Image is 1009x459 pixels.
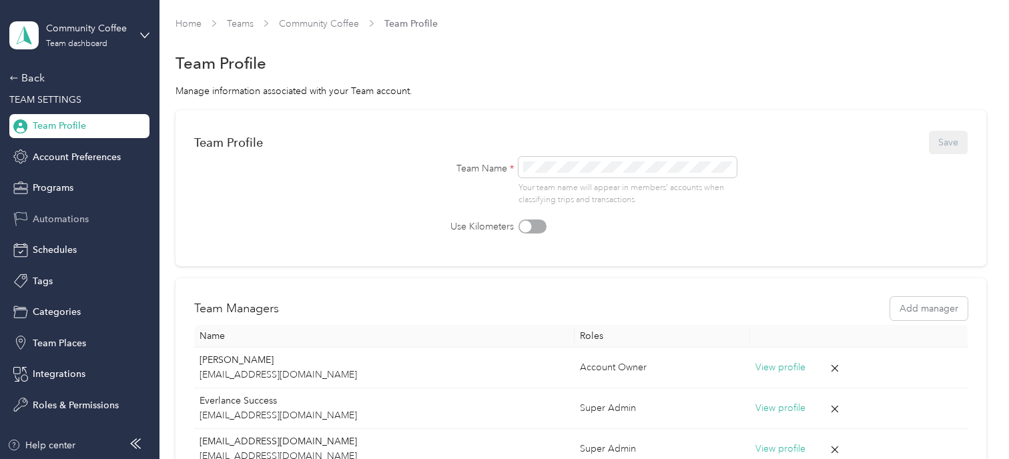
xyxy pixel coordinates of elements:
p: [EMAIL_ADDRESS][DOMAIN_NAME] [200,434,569,449]
div: Back [9,70,143,86]
div: Super Admin [580,442,744,456]
p: Everlance Success [200,394,569,408]
p: [PERSON_NAME] [200,353,569,368]
span: Tags [33,274,53,288]
span: Team Profile [384,17,438,31]
span: Integrations [33,367,85,381]
span: Schedules [33,243,77,257]
button: View profile [755,401,805,416]
p: Your team name will appear in members’ accounts when classifying trips and transactions. [519,182,737,205]
iframe: Everlance-gr Chat Button Frame [934,384,1009,459]
div: Super Admin [580,401,744,416]
span: Programs [33,181,73,195]
div: Team Profile [194,135,263,149]
label: Use Kilometers [394,219,514,234]
div: Team dashboard [46,40,107,48]
span: Team Places [33,336,86,350]
p: [EMAIL_ADDRESS][DOMAIN_NAME] [200,368,569,382]
h1: Team Profile [176,56,266,70]
a: Community Coffee [279,18,359,29]
p: [EMAIL_ADDRESS][DOMAIN_NAME] [200,408,569,423]
span: Account Preferences [33,150,121,164]
th: Name [194,325,575,348]
label: Team Name [394,161,514,175]
button: Help center [7,438,75,452]
button: View profile [755,442,805,456]
span: Roles & Permissions [33,398,119,412]
a: Home [176,18,202,29]
div: Account Owner [580,360,744,375]
button: Add manager [890,297,968,320]
span: Categories [33,305,81,319]
a: Teams [227,18,254,29]
div: Community Coffee [46,21,129,35]
th: Roles [575,325,749,348]
div: Manage information associated with your Team account. [176,84,986,98]
span: Automations [33,212,89,226]
h2: Team Managers [194,300,279,318]
span: TEAM SETTINGS [9,94,81,105]
span: Team Profile [33,119,86,133]
button: View profile [755,360,805,375]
